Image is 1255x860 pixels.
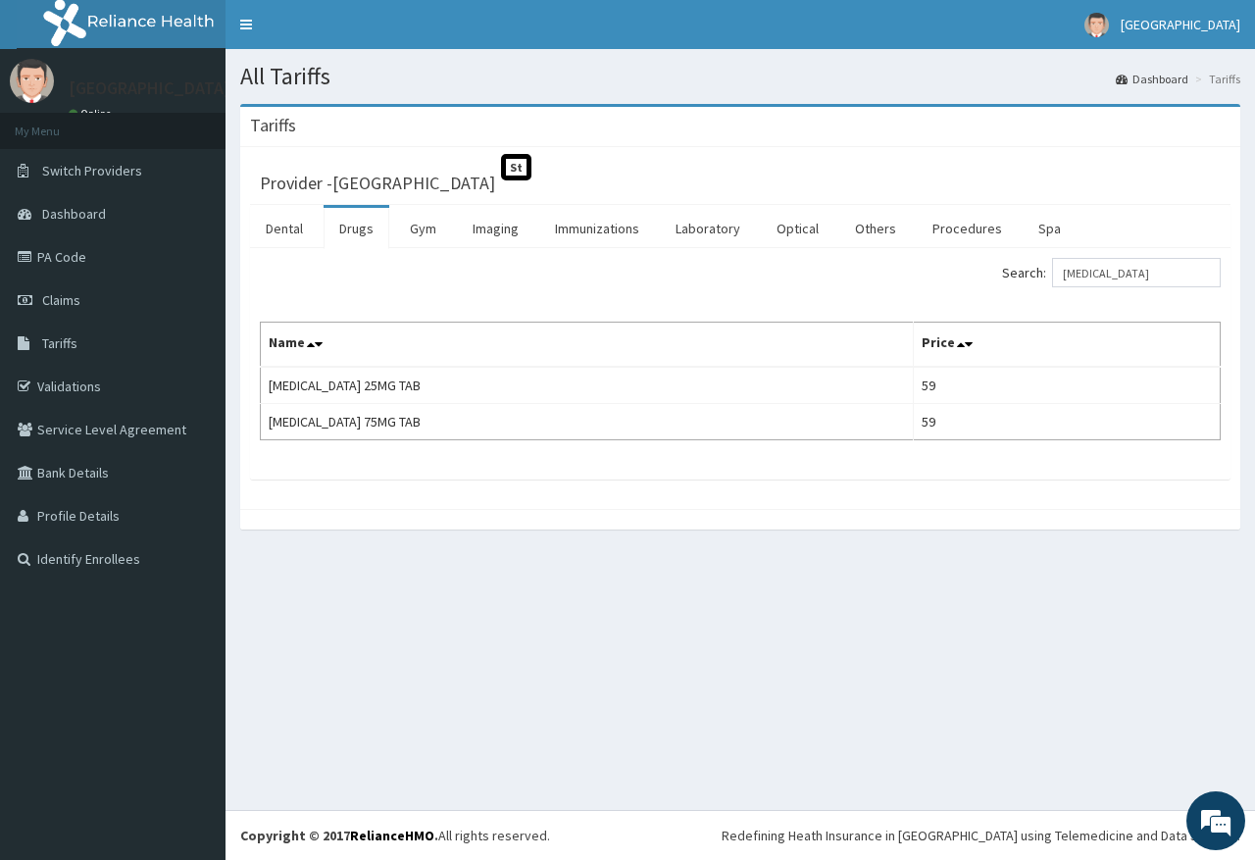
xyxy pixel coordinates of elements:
span: St [501,154,531,180]
span: Switch Providers [42,162,142,179]
textarea: Type your message and hit 'Enter' [10,535,374,604]
input: Search: [1052,258,1221,287]
div: Redefining Heath Insurance in [GEOGRAPHIC_DATA] using Telemedicine and Data Science! [722,826,1240,845]
h3: Provider - [GEOGRAPHIC_DATA] [260,175,495,192]
label: Search: [1002,258,1221,287]
span: Dashboard [42,205,106,223]
td: 59 [913,367,1220,404]
a: Procedures [917,208,1018,249]
a: Imaging [457,208,534,249]
span: Claims [42,291,80,309]
img: User Image [1084,13,1109,37]
a: Dental [250,208,319,249]
a: Laboratory [660,208,756,249]
a: Drugs [324,208,389,249]
h1: All Tariffs [240,64,1240,89]
a: Spa [1023,208,1077,249]
p: [GEOGRAPHIC_DATA] [69,79,230,97]
th: Price [913,323,1220,368]
img: d_794563401_company_1708531726252_794563401 [36,98,79,147]
span: We're online! [114,247,271,445]
h3: Tariffs [250,117,296,134]
a: Online [69,107,116,121]
img: User Image [10,59,54,103]
li: Tariffs [1190,71,1240,87]
a: RelianceHMO [350,827,434,844]
td: 59 [913,404,1220,440]
span: Tariffs [42,334,77,352]
td: [MEDICAL_DATA] 25MG TAB [261,367,914,404]
footer: All rights reserved. [226,810,1255,860]
strong: Copyright © 2017 . [240,827,438,844]
a: Optical [761,208,834,249]
a: Others [839,208,912,249]
span: [GEOGRAPHIC_DATA] [1121,16,1240,33]
div: Minimize live chat window [322,10,369,57]
a: Gym [394,208,452,249]
th: Name [261,323,914,368]
a: Dashboard [1116,71,1188,87]
div: Chat with us now [102,110,329,135]
td: [MEDICAL_DATA] 75MG TAB [261,404,914,440]
a: Immunizations [539,208,655,249]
